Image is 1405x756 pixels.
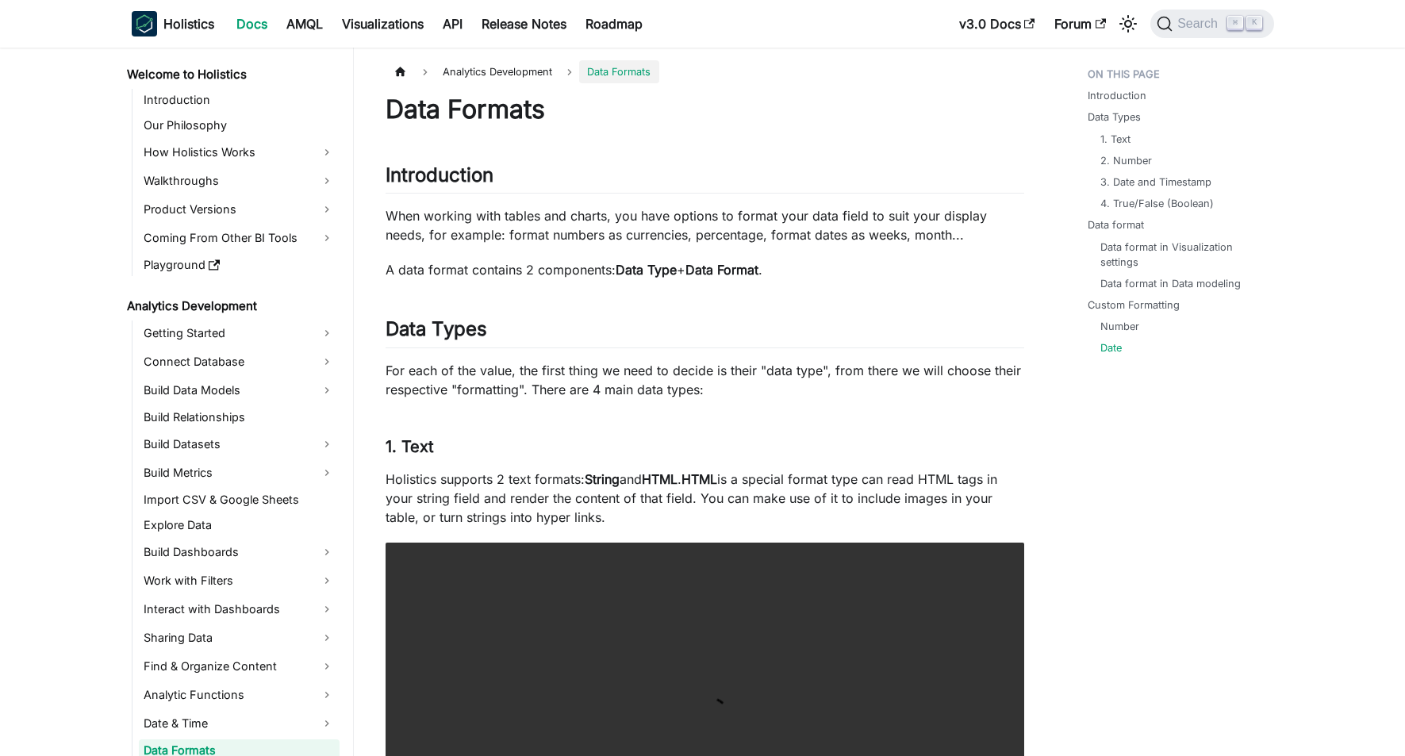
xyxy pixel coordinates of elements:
[950,11,1045,36] a: v3.0 Docs
[139,597,340,622] a: Interact with Dashboards
[277,11,332,36] a: AMQL
[132,11,157,36] img: Holistics
[472,11,576,36] a: Release Notes
[616,262,677,278] strong: Data Type
[1088,109,1141,125] a: Data Types
[139,225,340,251] a: Coming From Other BI Tools
[386,260,1024,279] p: A data format contains 2 components: + .
[139,432,340,457] a: Build Datasets
[386,317,1024,347] h2: Data Types
[139,568,340,593] a: Work with Filters
[139,168,340,194] a: Walkthroughs
[163,14,214,33] b: Holistics
[1246,16,1262,30] kbd: K
[139,654,340,679] a: Find & Organize Content
[1088,217,1144,232] a: Data format
[386,163,1024,194] h2: Introduction
[1100,132,1131,147] a: 1. Text
[139,711,340,736] a: Date & Time
[1100,240,1258,270] a: Data format in Visualization settings
[576,11,652,36] a: Roadmap
[386,206,1024,244] p: When working with tables and charts, you have options to format your data field to suit your disp...
[433,11,472,36] a: API
[1227,16,1243,30] kbd: ⌘
[386,437,1024,457] h3: 1. Text
[386,60,1024,83] nav: Breadcrumbs
[139,625,340,650] a: Sharing Data
[386,60,416,83] a: Home page
[227,11,277,36] a: Docs
[139,460,340,485] a: Build Metrics
[139,320,340,346] a: Getting Started
[435,60,560,83] span: Analytics Development
[386,94,1024,125] h1: Data Formats
[579,60,658,83] span: Data Formats
[139,197,340,222] a: Product Versions
[139,539,340,565] a: Build Dashboards
[122,295,340,317] a: Analytics Development
[685,262,758,278] strong: Data Format
[1088,297,1180,313] a: Custom Formatting
[1173,17,1227,31] span: Search
[1088,88,1146,103] a: Introduction
[386,470,1024,527] p: Holistics supports 2 text formats: and . is a special format type can read HTML tags in your stri...
[122,63,340,86] a: Welcome to Holistics
[1100,340,1122,355] a: Date
[1150,10,1273,38] button: Search (Command+K)
[642,471,678,487] strong: HTML
[386,361,1024,399] p: For each of the value, the first thing we need to decide is their "data type", from there we will...
[1100,196,1214,211] a: 4. True/False (Boolean)
[139,489,340,511] a: Import CSV & Google Sheets
[139,378,340,403] a: Build Data Models
[1115,11,1141,36] button: Switch between dark and light mode (currently light mode)
[139,140,340,165] a: How Holistics Works
[139,114,340,136] a: Our Philosophy
[1100,276,1241,291] a: Data format in Data modeling
[139,514,340,536] a: Explore Data
[1100,175,1211,190] a: 3. Date and Timestamp
[139,349,340,374] a: Connect Database
[132,11,214,36] a: HolisticsHolistics
[139,682,340,708] a: Analytic Functions
[1100,153,1152,168] a: 2. Number
[332,11,433,36] a: Visualizations
[139,254,340,276] a: Playground
[585,471,620,487] strong: String
[139,89,340,111] a: Introduction
[1045,11,1115,36] a: Forum
[116,48,354,756] nav: Docs sidebar
[1100,319,1139,334] a: Number
[681,471,717,487] strong: HTML
[139,406,340,428] a: Build Relationships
